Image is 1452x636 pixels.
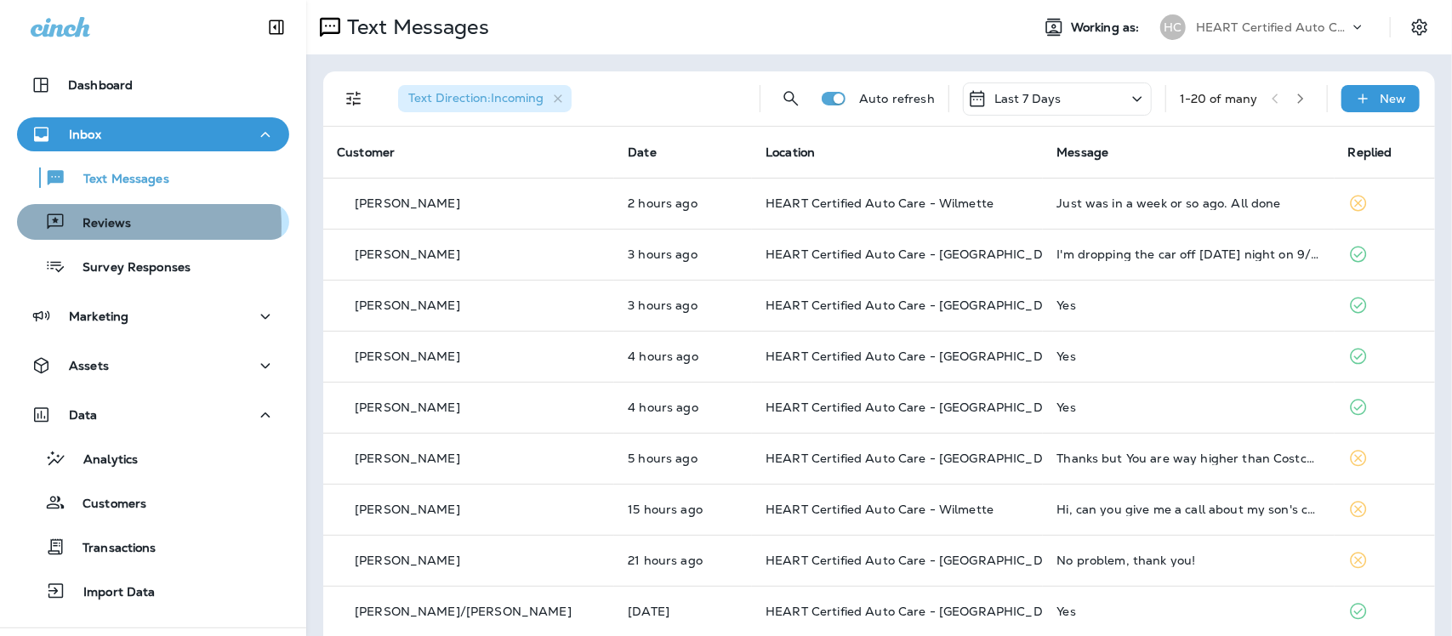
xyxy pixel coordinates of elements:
p: Data [69,408,98,422]
p: Sep 19, 2025 09:06 AM [628,349,738,363]
p: Analytics [66,452,138,468]
p: [PERSON_NAME]/[PERSON_NAME] [355,605,572,618]
p: Sep 19, 2025 10:31 AM [628,196,738,210]
p: Last 7 Days [994,92,1062,105]
button: Analytics [17,440,289,476]
button: Customers [17,485,289,520]
p: Transactions [65,541,157,557]
button: Import Data [17,573,289,609]
span: Message [1056,145,1108,160]
p: [PERSON_NAME] [355,349,460,363]
div: Yes [1056,349,1320,363]
p: Text Messages [66,172,169,188]
span: Date [628,145,657,160]
button: Marketing [17,299,289,333]
button: Settings [1404,12,1435,43]
p: Sep 19, 2025 09:49 AM [628,247,738,261]
p: Customers [65,497,146,513]
p: [PERSON_NAME] [355,451,460,465]
p: Reviews [65,216,131,232]
p: Sep 18, 2025 10:00 PM [628,503,738,516]
p: Import Data [66,585,156,601]
div: Just was in a week or so ago. All done [1056,196,1320,210]
button: Survey Responses [17,248,289,284]
div: HC [1160,14,1186,40]
button: Search Messages [774,82,808,116]
p: Dashboard [68,78,133,92]
span: HEART Certified Auto Care - [GEOGRAPHIC_DATA] [766,553,1071,568]
p: Sep 19, 2025 09:34 AM [628,298,738,312]
div: No problem, thank you! [1056,554,1320,567]
div: Yes [1056,298,1320,312]
span: HEART Certified Auto Care - [GEOGRAPHIC_DATA] [766,400,1071,415]
p: Text Messages [340,14,489,40]
button: Data [17,398,289,432]
span: HEART Certified Auto Care - [GEOGRAPHIC_DATA] [766,349,1071,364]
p: New [1381,92,1407,105]
p: [PERSON_NAME] [355,196,460,210]
p: [PERSON_NAME] [355,400,460,414]
p: Sep 18, 2025 03:24 PM [628,554,738,567]
button: Collapse Sidebar [253,10,300,44]
p: Assets [69,359,109,372]
div: 1 - 20 of many [1180,92,1258,105]
div: Thanks but You are way higher than Costco. Appreciate the estimate anyway. [1056,451,1320,465]
button: Filters [337,82,371,116]
p: Auto refresh [859,92,935,105]
p: Sep 19, 2025 09:05 AM [628,400,738,414]
span: Location [766,145,815,160]
button: Dashboard [17,68,289,102]
span: Working as: [1071,20,1143,35]
p: Survey Responses [65,260,191,276]
div: Yes [1056,400,1320,414]
span: HEART Certified Auto Care - [GEOGRAPHIC_DATA] [766,298,1071,313]
p: [PERSON_NAME] [355,247,460,261]
span: HEART Certified Auto Care - Wilmette [766,196,994,211]
button: Transactions [17,529,289,565]
p: [PERSON_NAME] [355,554,460,567]
p: HEART Certified Auto Care [1196,20,1349,34]
p: Marketing [69,309,128,323]
p: Inbox [69,128,101,141]
p: Sep 18, 2025 01:11 PM [628,605,738,618]
button: Assets [17,349,289,383]
p: Sep 19, 2025 08:02 AM [628,451,738,465]
span: Text Direction : Incoming [408,90,544,105]
p: [PERSON_NAME] [355,503,460,516]
span: HEART Certified Auto Care - Wilmette [766,502,994,517]
div: Text Direction:Incoming [398,85,572,112]
button: Reviews [17,204,289,240]
span: Customer [337,145,395,160]
div: Yes [1056,605,1320,618]
span: HEART Certified Auto Care - [GEOGRAPHIC_DATA] [766,604,1071,619]
div: Hi, can you give me a call about my son's car? [1056,503,1320,516]
span: Replied [1348,145,1392,160]
p: [PERSON_NAME] [355,298,460,312]
button: Text Messages [17,160,289,196]
div: I'm dropping the car off on Monday night on 9/22 for Tuesday. Is that what you mean? [1056,247,1320,261]
span: HEART Certified Auto Care - [GEOGRAPHIC_DATA] [766,247,1071,262]
span: HEART Certified Auto Care - [GEOGRAPHIC_DATA] [766,451,1071,466]
button: Inbox [17,117,289,151]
